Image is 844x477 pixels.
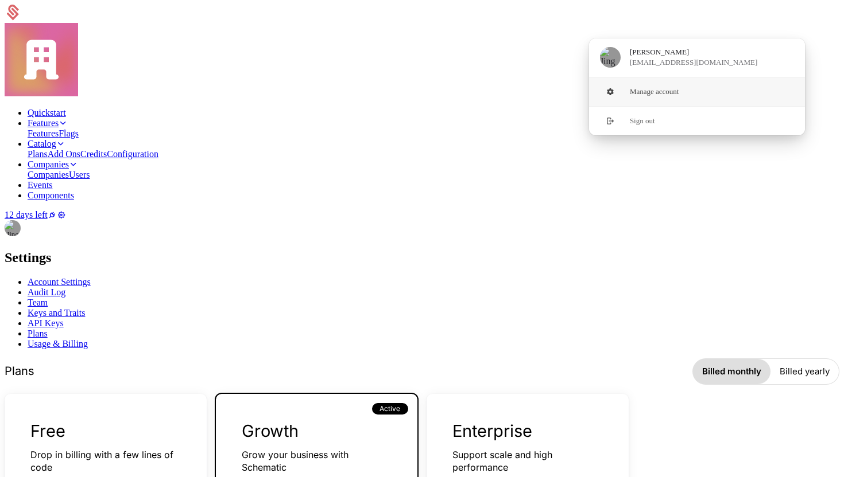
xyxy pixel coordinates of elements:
span: Grow your business with Schematic [242,449,349,473]
a: Settings [57,210,66,220]
h1: Settings [5,250,839,265]
span: Billed yearly [780,366,830,377]
a: Credits [80,149,107,159]
span: Plans [5,363,34,379]
a: Quickstart [28,108,66,118]
span: [PERSON_NAME] [630,47,689,57]
span: [EMAIL_ADDRESS][DOMAIN_NAME] [630,57,757,68]
a: Companies [28,159,78,169]
nav: Main [5,108,839,201]
span: Team [28,298,48,307]
span: Support scale and high performance [452,449,552,473]
span: Keys and Traits [28,308,85,318]
a: Components [28,190,74,200]
a: Flags [59,128,79,138]
img: Jing Gan [5,220,21,236]
a: Features [28,118,68,128]
img: AI Try-On [5,23,78,96]
nav: Main [5,250,839,349]
a: Integrations [48,210,57,220]
a: Users [69,170,90,179]
span: 12 days left [5,210,48,220]
span: Free [30,421,65,441]
button: Sign out [589,106,806,135]
img: Jing Gan [600,47,621,68]
a: Configuration [107,149,158,159]
span: API Keys [28,318,64,328]
div: User button popover [589,38,805,135]
a: Features [28,128,59,138]
span: Active [380,404,400,413]
a: Catalog [28,139,65,148]
span: Billed monthly [702,366,761,377]
a: Add Ons [48,149,80,159]
a: Companies [28,170,69,179]
span: Usage & Billing [28,339,88,349]
span: Drop in billing with a few lines of code [30,449,173,473]
span: Audit Log [28,287,65,297]
a: Plans [28,149,48,159]
span: Enterprise [452,421,532,441]
button: Close user button [5,220,21,236]
span: Plans [28,329,48,338]
a: Events [28,180,53,190]
span: Growth [242,421,299,441]
span: Account Settings [28,277,91,287]
button: Manage account [589,77,806,106]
